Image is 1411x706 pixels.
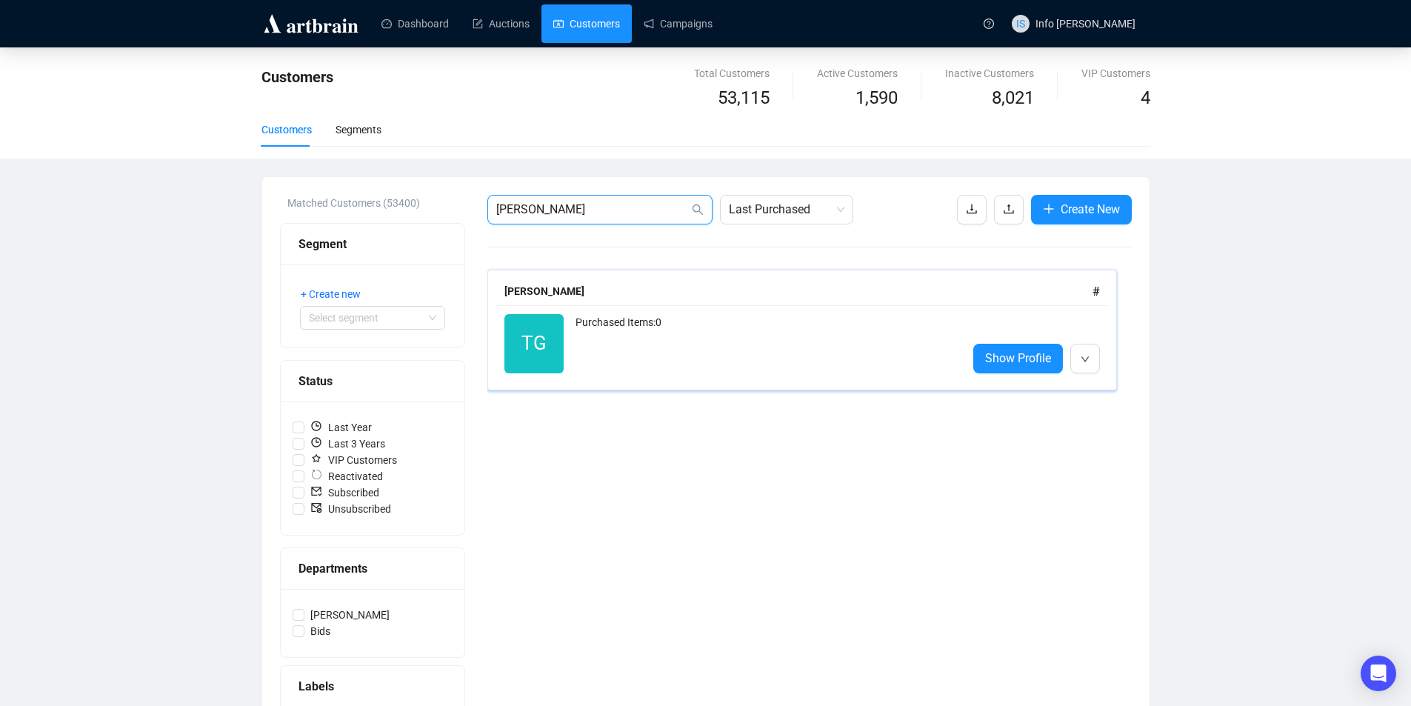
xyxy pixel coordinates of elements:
span: Last Year [304,419,378,436]
span: + Create new [301,286,361,302]
span: IS [1016,16,1025,32]
button: + Create new [300,282,373,306]
span: Bids [304,623,336,639]
a: Show Profile [973,344,1063,373]
span: down [1081,355,1090,364]
div: Purchased Items: 0 [576,314,955,373]
div: Inactive Customers [945,65,1034,81]
div: Customers [261,121,312,138]
span: # [1093,284,1100,299]
a: Auctions [473,4,530,43]
span: Customers [261,68,333,86]
span: upload [1003,203,1015,215]
div: Segment [298,235,447,253]
span: Info [PERSON_NAME] [1035,18,1135,30]
div: Labels [298,677,447,696]
span: download [966,203,978,215]
a: Campaigns [644,4,713,43]
input: Search Customer... [496,201,689,219]
span: [PERSON_NAME] [304,607,396,623]
span: Last 3 Years [304,436,391,452]
a: Customers [553,4,620,43]
span: Last Purchased [729,196,844,224]
div: [PERSON_NAME] [504,283,1093,299]
span: 4 [1141,87,1150,108]
span: Reactivated [304,468,389,484]
div: Status [298,372,447,390]
div: Open Intercom Messenger [1361,656,1396,691]
span: 53,115 [718,84,770,113]
span: TG [521,328,547,359]
span: Subscribed [304,484,385,501]
span: question-circle [984,19,994,29]
span: Show Profile [985,349,1051,367]
span: 8,021 [992,84,1034,113]
a: Dashboard [381,4,449,43]
div: VIP Customers [1081,65,1150,81]
div: Segments [336,121,381,138]
div: Total Customers [694,65,770,81]
span: Create New [1061,200,1120,219]
span: VIP Customers [304,452,403,468]
span: 1,590 [855,84,898,113]
div: Matched Customers (53400) [287,195,465,211]
a: [PERSON_NAME]#TGPurchased Items:0Show Profile [487,270,1132,390]
div: Active Customers [817,65,898,81]
span: plus [1043,203,1055,215]
div: Departments [298,559,447,578]
span: search [692,204,704,216]
button: Create New [1031,195,1132,224]
img: logo [261,12,361,36]
span: Unsubscribed [304,501,397,517]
